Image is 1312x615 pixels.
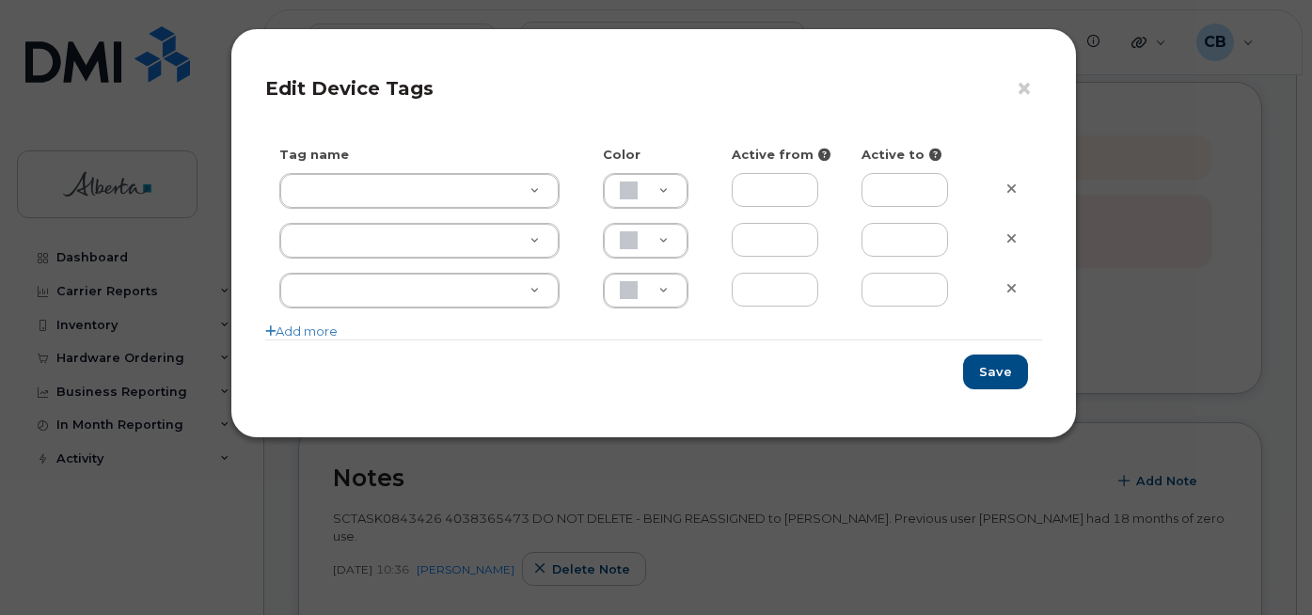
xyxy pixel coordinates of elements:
[265,146,589,164] div: Tag name
[847,146,977,164] div: Active to
[265,323,338,339] a: Add more
[929,149,941,161] i: Fill in to restrict tag activity to this date
[1016,75,1042,103] button: ×
[718,146,847,164] div: Active from
[963,355,1028,389] button: Save
[818,149,830,161] i: Fill in to restrict tag activity to this date
[589,146,719,164] div: Color
[265,77,1042,100] h4: Edit Device Tags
